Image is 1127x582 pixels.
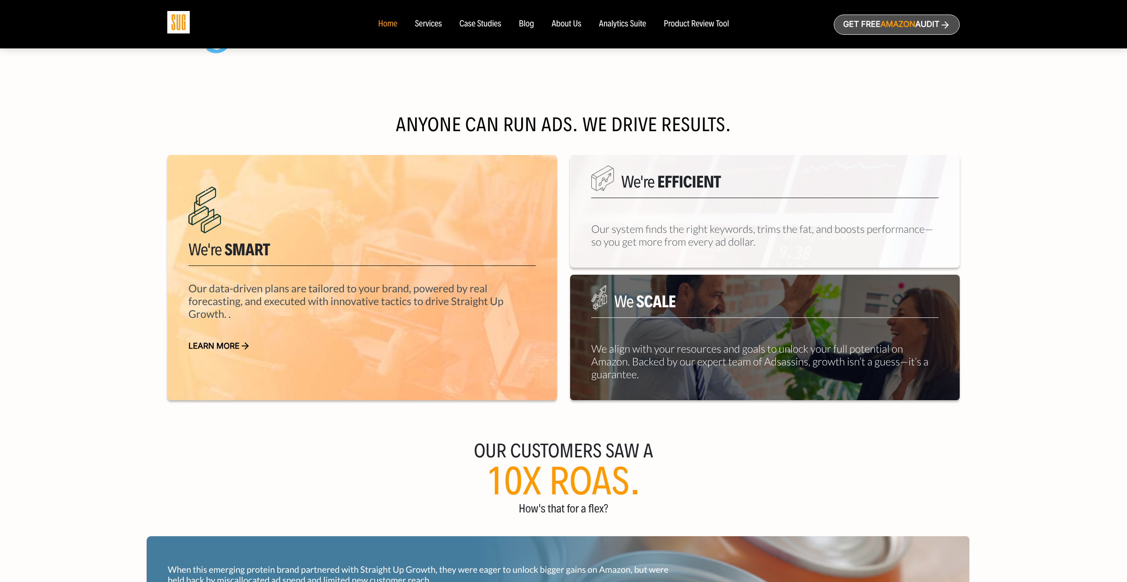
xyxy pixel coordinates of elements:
a: Get freeAmazonAudit [834,15,960,35]
img: We are Smart [188,187,221,233]
img: We are Smart [591,166,614,191]
img: We are Smart [591,285,607,309]
h5: We're [188,240,536,266]
span: Smart [225,239,270,260]
a: Services [415,19,442,29]
span: Efficient [657,171,721,192]
span: Amazon [880,20,915,29]
a: Home [378,19,397,29]
a: Product Review Tool [664,19,729,29]
a: Case Studies [460,19,501,29]
p: Our system finds the right keywords, trims the fat, and boosts performance—so you get more from e... [591,223,939,248]
span: Scale [636,291,676,312]
a: About Us [552,19,582,29]
img: Sug [167,11,190,33]
p: We align with your resources and goals to unlock your full potential on Amazon. Backed by our exp... [591,343,939,381]
a: Learn more [188,342,536,351]
p: Our data-driven plans are tailored to your brand, powered by real forecasting, and executed with ... [188,269,536,320]
span: How's that for a flex? [519,501,608,516]
a: Blog [519,19,534,29]
h2: Anyone can run ads. We drive results. [167,116,960,134]
h5: We're [591,173,939,198]
h5: We [591,292,939,318]
a: Analytics Suite [599,19,646,29]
